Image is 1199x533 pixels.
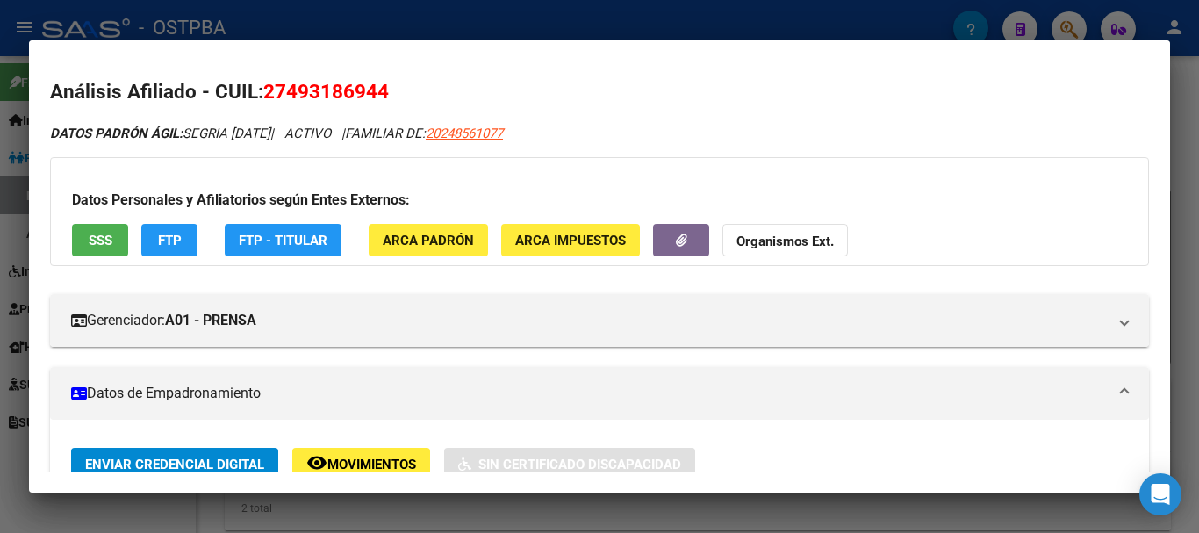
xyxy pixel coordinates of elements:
[444,448,695,480] button: Sin Certificado Discapacidad
[165,310,256,331] strong: A01 - PRENSA
[426,126,503,141] span: 20248561077
[263,80,389,103] span: 27493186944
[306,452,327,473] mat-icon: remove_red_eye
[1139,473,1181,515] div: Open Intercom Messenger
[89,233,112,248] span: SSS
[515,233,626,248] span: ARCA Impuestos
[50,126,503,141] i: | ACTIVO |
[239,233,327,248] span: FTP - Titular
[345,126,503,141] span: FAMILIAR DE:
[327,457,416,472] span: Movimientos
[478,457,681,472] span: Sin Certificado Discapacidad
[50,126,270,141] span: SEGRIA [DATE]
[50,126,183,141] strong: DATOS PADRÓN ÁGIL:
[158,233,182,248] span: FTP
[71,310,1107,331] mat-panel-title: Gerenciador:
[225,224,341,256] button: FTP - Titular
[72,190,1127,211] h3: Datos Personales y Afiliatorios según Entes Externos:
[85,457,264,472] span: Enviar Credencial Digital
[71,383,1107,404] mat-panel-title: Datos de Empadronamiento
[50,294,1149,347] mat-expansion-panel-header: Gerenciador:A01 - PRENSA
[71,448,278,480] button: Enviar Credencial Digital
[50,77,1149,107] h2: Análisis Afiliado - CUIL:
[141,224,197,256] button: FTP
[736,234,834,249] strong: Organismos Ext.
[501,224,640,256] button: ARCA Impuestos
[383,233,474,248] span: ARCA Padrón
[722,224,848,256] button: Organismos Ext.
[292,448,430,480] button: Movimientos
[369,224,488,256] button: ARCA Padrón
[50,367,1149,420] mat-expansion-panel-header: Datos de Empadronamiento
[72,224,128,256] button: SSS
